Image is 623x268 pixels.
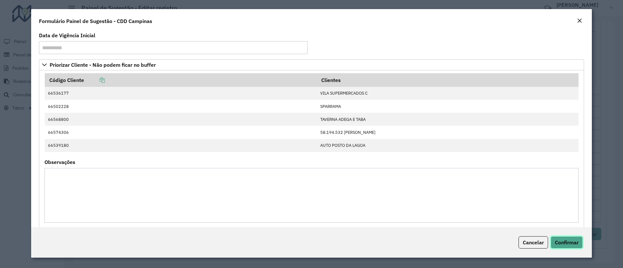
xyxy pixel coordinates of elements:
td: 66502228 [45,100,317,113]
th: Código Cliente [45,73,317,87]
div: Priorizar Cliente - Não podem ficar no buffer [39,70,584,231]
h4: Formulário Painel de Sugestão - CDD Campinas [39,17,152,25]
button: Confirmar [551,236,583,249]
button: Cancelar [519,236,548,249]
span: Priorizar Cliente - Não podem ficar no buffer [50,62,156,67]
td: TAVERNA ADEGA E TABA [317,113,579,126]
span: Confirmar [555,239,579,246]
th: Clientes [317,73,579,87]
em: Fechar [577,18,582,23]
td: 66536177 [45,87,317,100]
td: 66568800 [45,113,317,126]
label: Observações [44,158,75,166]
a: Copiar [84,77,105,83]
span: Cancelar [523,239,544,246]
td: 66539180 [45,139,317,152]
a: Priorizar Cliente - Não podem ficar no buffer [39,59,584,70]
td: 58.194.532 [PERSON_NAME] [317,126,579,139]
button: Close [575,17,584,25]
td: AUTO POSTO DA LAGOA [317,139,579,152]
td: 66574306 [45,126,317,139]
td: SPARRAMA [317,100,579,113]
label: Data de Vigência Inicial [39,31,95,39]
td: VILA SUPERMERCADOS C [317,87,579,100]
